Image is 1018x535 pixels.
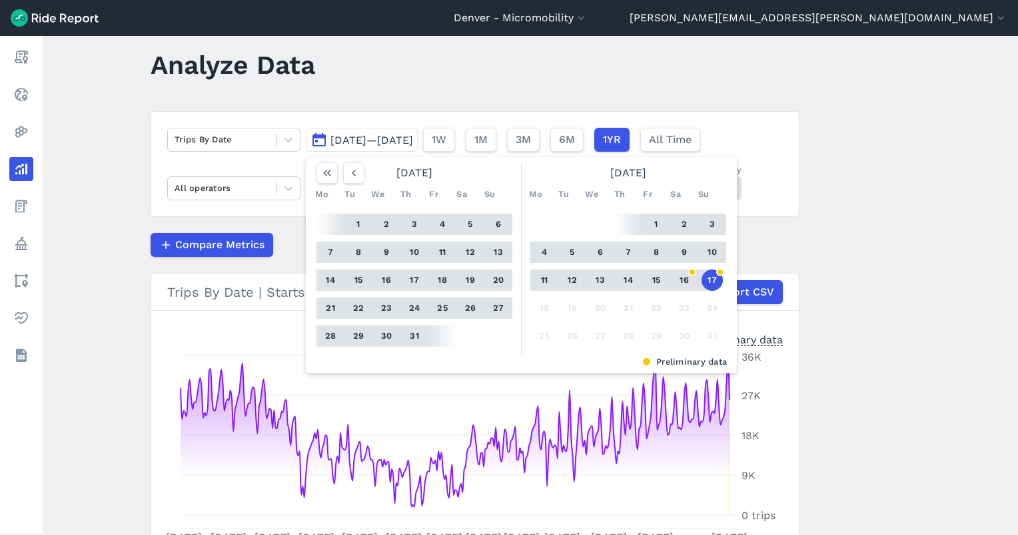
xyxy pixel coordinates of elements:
[702,325,723,347] button: 31
[742,429,760,442] tspan: 18K
[451,184,472,205] div: Sa
[742,351,762,363] tspan: 36K
[348,269,369,291] button: 15
[311,162,518,184] div: [DATE]
[460,214,481,235] button: 5
[320,242,341,263] button: 7
[306,128,418,152] button: [DATE]—[DATE]
[590,269,611,291] button: 13
[175,237,264,253] span: Compare Metrics
[665,184,686,205] div: Sa
[466,128,496,152] button: 1M
[507,128,540,152] button: 3M
[603,132,621,148] span: 1YR
[618,297,639,319] button: 21
[432,269,453,291] button: 18
[320,297,341,319] button: 21
[9,194,33,218] a: Fees
[630,10,1007,26] button: [PERSON_NAME][EMAIL_ADDRESS][PERSON_NAME][DOMAIN_NAME]
[454,10,588,26] button: Denver - Micromobility
[534,242,555,263] button: 4
[553,184,574,205] div: Tu
[474,132,488,148] span: 1M
[404,269,425,291] button: 17
[460,269,481,291] button: 19
[479,184,500,205] div: Su
[646,297,667,319] button: 22
[649,132,692,148] span: All Time
[432,297,453,319] button: 25
[516,132,531,148] span: 3M
[534,269,555,291] button: 11
[151,233,273,257] button: Compare Metrics
[640,128,700,152] button: All Time
[562,269,583,291] button: 12
[698,332,783,346] div: Preliminary data
[316,355,727,368] div: Preliminary data
[376,242,397,263] button: 9
[550,128,584,152] button: 6M
[432,214,453,235] button: 4
[404,297,425,319] button: 24
[618,242,639,263] button: 7
[742,469,756,482] tspan: 9K
[404,242,425,263] button: 10
[9,83,33,106] a: Realtime
[330,134,413,146] span: [DATE]—[DATE]
[525,162,732,184] div: [DATE]
[376,269,397,291] button: 16
[432,132,446,148] span: 1W
[367,184,388,205] div: We
[9,269,33,293] a: Areas
[562,325,583,347] button: 26
[674,242,695,263] button: 9
[348,214,369,235] button: 1
[9,343,33,367] a: Datasets
[348,325,369,347] button: 29
[9,157,33,181] a: Analyze
[674,325,695,347] button: 30
[702,269,723,291] button: 17
[609,184,630,205] div: Th
[151,47,315,83] h1: Analyze Data
[674,297,695,319] button: 23
[348,297,369,319] button: 22
[9,232,33,256] a: Policy
[534,297,555,319] button: 18
[488,269,509,291] button: 20
[562,242,583,263] button: 5
[404,325,425,347] button: 31
[590,297,611,319] button: 20
[693,184,714,205] div: Su
[581,184,602,205] div: We
[646,242,667,263] button: 8
[702,214,723,235] button: 3
[488,297,509,319] button: 27
[618,269,639,291] button: 14
[395,184,416,205] div: Th
[423,184,444,205] div: Fr
[9,45,33,69] a: Report
[348,242,369,263] button: 8
[637,184,658,205] div: Fr
[460,297,481,319] button: 26
[559,132,575,148] span: 6M
[742,389,761,402] tspan: 27K
[674,214,695,235] button: 2
[590,242,611,263] button: 6
[646,214,667,235] button: 1
[376,325,397,347] button: 30
[9,120,33,144] a: Heatmaps
[311,184,332,205] div: Mo
[562,297,583,319] button: 19
[339,184,360,205] div: Tu
[674,269,695,291] button: 16
[534,325,555,347] button: 25
[167,280,783,304] div: Trips By Date | Starts
[404,214,425,235] button: 3
[646,269,667,291] button: 15
[590,325,611,347] button: 27
[488,242,509,263] button: 13
[432,242,453,263] button: 11
[525,184,546,205] div: Mo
